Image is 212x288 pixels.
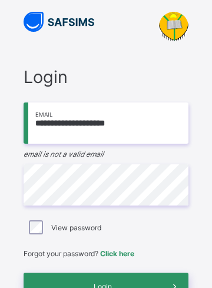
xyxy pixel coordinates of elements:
[24,67,188,87] span: Login
[24,12,94,32] img: SAFSIMS Logo
[100,249,134,258] a: Click here
[24,150,104,158] em: email is not a valid email
[24,249,134,258] span: Forgot your password?
[51,223,101,232] label: View password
